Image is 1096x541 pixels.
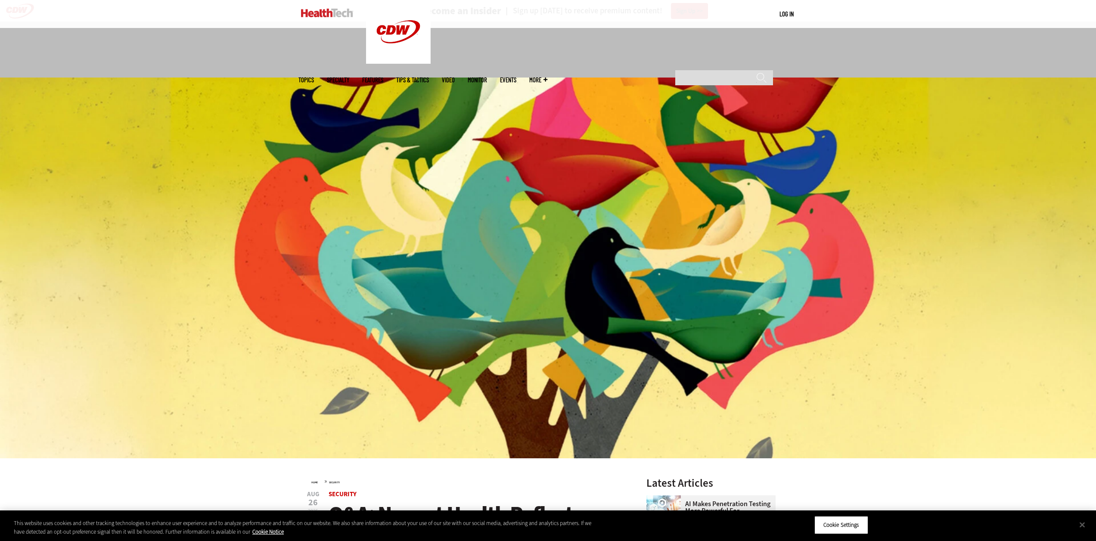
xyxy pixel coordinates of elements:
[646,495,685,502] a: Healthcare and hacking concept
[308,507,318,514] span: 2025
[301,9,353,17] img: Home
[14,519,603,536] div: This website uses cookies and other tracking technologies to enhance user experience and to analy...
[307,498,320,507] span: 26
[396,77,429,83] a: Tips & Tactics
[252,528,284,535] a: More information about your privacy
[814,516,868,534] button: Cookie Settings
[646,478,776,488] h3: Latest Articles
[779,9,794,19] div: User menu
[779,10,794,18] a: Log in
[646,501,770,521] a: AI Makes Penetration Testing More Powerful for Healthcare Organizations
[468,77,487,83] a: MonITor
[298,77,314,83] span: Topics
[646,495,681,530] img: Healthcare and hacking concept
[307,491,320,497] span: Aug
[1073,515,1092,534] button: Close
[311,478,624,485] div: »
[366,57,431,66] a: CDW
[329,490,357,498] a: Security
[329,481,340,484] a: Security
[327,77,349,83] span: Specialty
[311,481,318,484] a: Home
[362,77,383,83] a: Features
[500,77,516,83] a: Events
[442,77,455,83] a: Video
[529,77,547,83] span: More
